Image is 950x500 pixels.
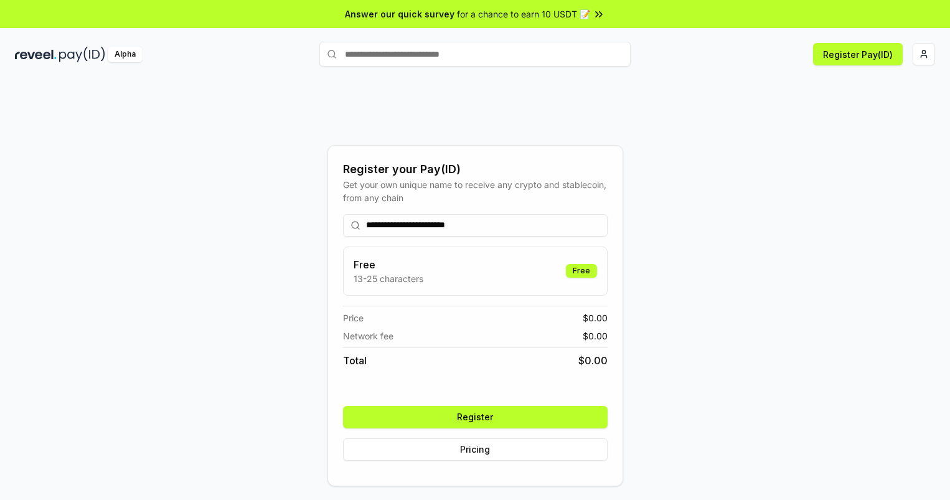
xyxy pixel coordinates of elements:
[345,7,454,21] span: Answer our quick survey
[457,7,590,21] span: for a chance to earn 10 USDT 📝
[354,257,423,272] h3: Free
[343,311,364,324] span: Price
[15,47,57,62] img: reveel_dark
[583,329,608,342] span: $ 0.00
[343,329,393,342] span: Network fee
[343,178,608,204] div: Get your own unique name to receive any crypto and stablecoin, from any chain
[354,272,423,285] p: 13-25 characters
[578,353,608,368] span: $ 0.00
[343,406,608,428] button: Register
[343,161,608,178] div: Register your Pay(ID)
[59,47,105,62] img: pay_id
[343,438,608,461] button: Pricing
[813,43,903,65] button: Register Pay(ID)
[343,353,367,368] span: Total
[108,47,143,62] div: Alpha
[566,264,597,278] div: Free
[583,311,608,324] span: $ 0.00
